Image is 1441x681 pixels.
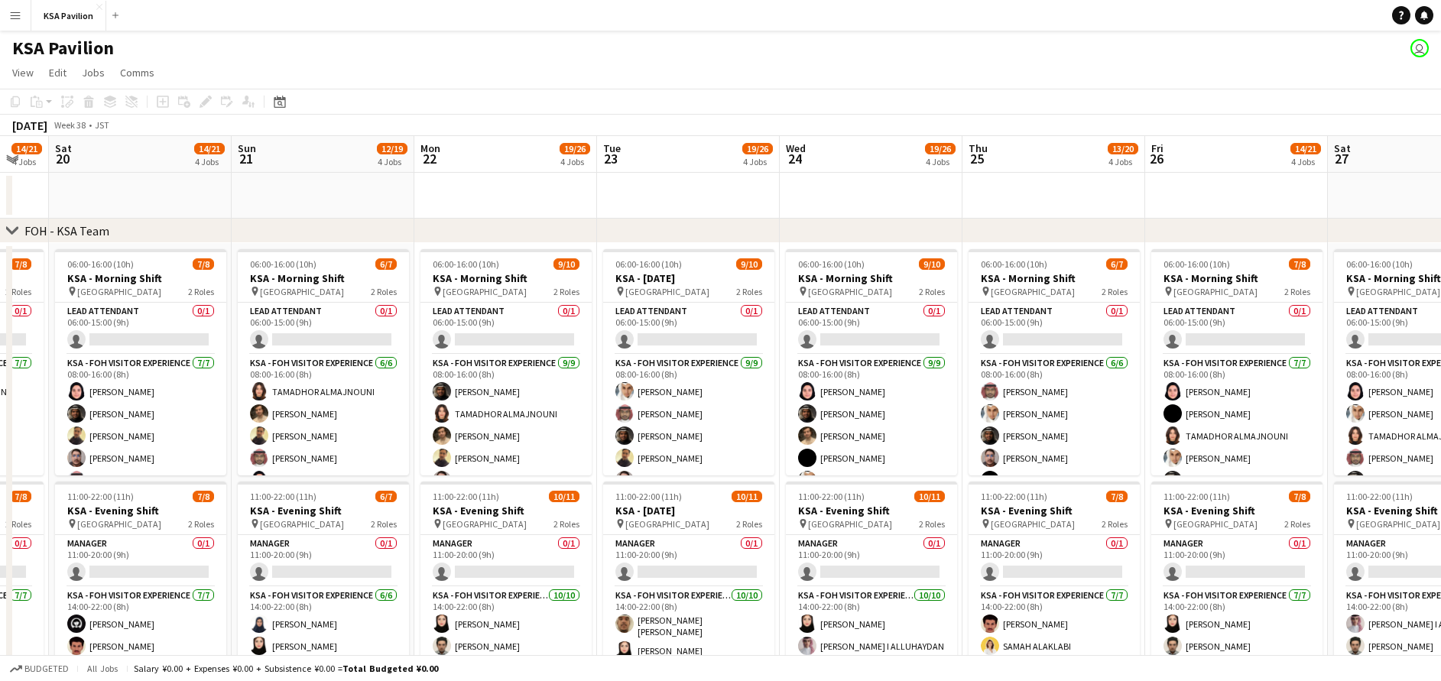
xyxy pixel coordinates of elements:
[43,63,73,83] a: Edit
[1410,39,1429,57] app-user-avatar: Yousef Alabdulmuhsin
[95,119,109,131] div: JST
[31,1,106,31] button: KSA Pavilion
[24,223,109,238] div: FOH - KSA Team
[120,66,154,79] span: Comms
[82,66,105,79] span: Jobs
[12,66,34,79] span: View
[50,119,89,131] span: Week 38
[24,663,69,674] span: Budgeted
[342,663,438,674] span: Total Budgeted ¥0.00
[114,63,161,83] a: Comms
[84,663,121,674] span: All jobs
[49,66,67,79] span: Edit
[134,663,438,674] div: Salary ¥0.00 + Expenses ¥0.00 + Subsistence ¥0.00 =
[76,63,111,83] a: Jobs
[12,118,47,133] div: [DATE]
[6,63,40,83] a: View
[8,660,71,677] button: Budgeted
[12,37,114,60] h1: KSA Pavilion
